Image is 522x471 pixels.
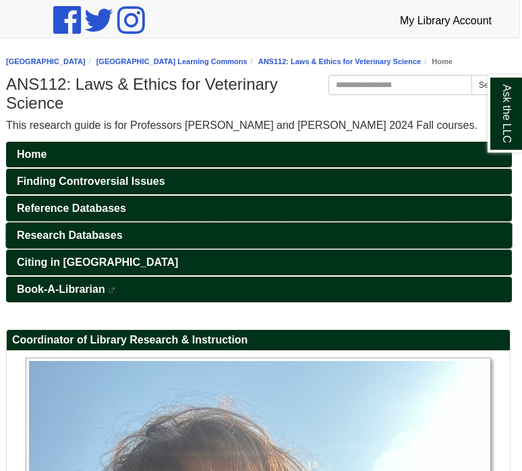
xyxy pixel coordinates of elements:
[421,55,453,68] li: Home
[6,223,512,248] a: Research Databases
[17,175,165,187] span: Finding Controversial Issues
[6,250,512,275] a: Citing in [GEOGRAPHIC_DATA]
[17,148,47,160] span: Home
[17,256,178,268] span: Citing in [GEOGRAPHIC_DATA]
[6,196,512,221] a: Reference Databases
[390,4,502,38] a: My Library Account
[96,57,248,65] a: [GEOGRAPHIC_DATA] Learning Commons
[6,142,512,167] a: Home
[6,57,86,65] a: [GEOGRAPHIC_DATA]
[258,57,422,65] a: ANS112: Laws & Ethics for Veterinary Science
[6,169,512,194] a: Finding Controversial Issues
[6,55,512,68] nav: breadcrumb
[17,202,126,214] span: Reference Databases
[7,330,510,351] h2: Coordinator of Library Research & Instruction
[6,277,512,302] a: Book-A-Librarian
[6,119,477,131] span: This research guide is for Professors [PERSON_NAME] and [PERSON_NAME] 2024 Fall courses.
[6,75,512,113] h1: ANS112: Laws & Ethics for Veterinary Science
[108,287,116,294] i: This link opens in a new window
[471,75,512,95] button: Search
[17,283,105,295] span: Book-A-Librarian
[17,229,123,241] span: Research Databases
